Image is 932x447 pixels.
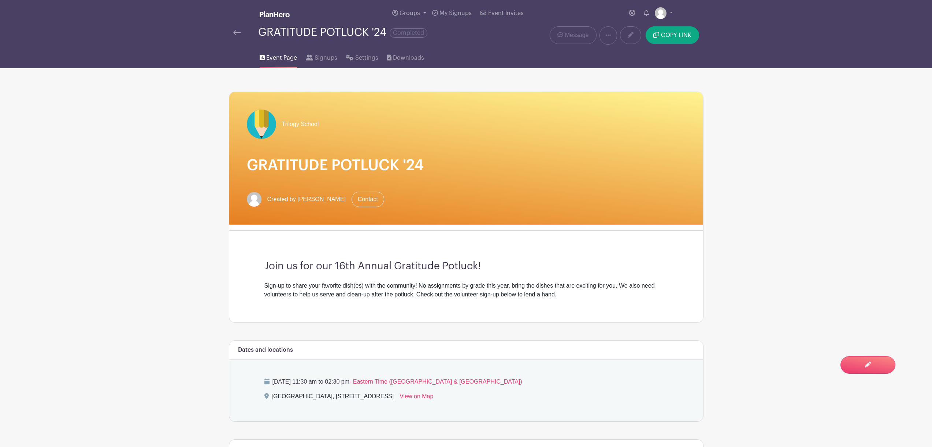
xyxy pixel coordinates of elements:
[260,45,297,68] a: Event Page
[488,10,524,16] span: Event Invites
[267,195,346,204] span: Created by [PERSON_NAME]
[655,7,666,19] img: default-ce2991bfa6775e67f084385cd625a349d9dcbb7a52a09fb2fda1e96e2d18dcdb.png
[387,45,424,68] a: Downloads
[349,378,522,385] span: - Eastern Time ([GEOGRAPHIC_DATA] & [GEOGRAPHIC_DATA])
[233,30,241,35] img: back-arrow-29a5d9b10d5bd6ae65dc969a981735edf675c4d7a1fe02e03b50dbd4ba3cdb55.svg
[439,10,472,16] span: My Signups
[390,28,427,38] span: Completed
[315,53,337,62] span: Signups
[352,192,384,207] a: Contact
[565,31,589,40] span: Message
[355,53,378,62] span: Settings
[266,53,297,62] span: Event Page
[260,11,290,17] img: logo_white-6c42ec7e38ccf1d336a20a19083b03d10ae64f83f12c07503d8b9e83406b4c7d.svg
[247,156,686,174] h1: GRATITUDE POTLUCK '24
[264,260,668,273] h3: Join us for our 16th Annual Gratitude Potluck!
[272,392,394,404] div: [GEOGRAPHIC_DATA], [STREET_ADDRESS]
[400,392,433,404] a: View on Map
[282,120,319,129] span: Trilogy School
[247,110,276,139] img: Square-Pencil-for-Web.png
[661,32,691,38] span: COPY LINK
[247,192,261,207] img: default-ce2991bfa6775e67f084385cd625a349d9dcbb7a52a09fb2fda1e96e2d18dcdb.png
[264,377,668,386] p: [DATE] 11:30 am to 02:30 pm
[264,281,668,299] div: Sign-up to share your favorite dish(es) with the community! No assignments by grade this year, br...
[646,26,699,44] button: COPY LINK
[550,26,596,44] a: Message
[393,53,424,62] span: Downloads
[346,45,378,68] a: Settings
[258,26,427,38] div: GRATITUDE POTLUCK '24
[238,347,293,354] h6: Dates and locations
[400,10,420,16] span: Groups
[306,45,337,68] a: Signups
